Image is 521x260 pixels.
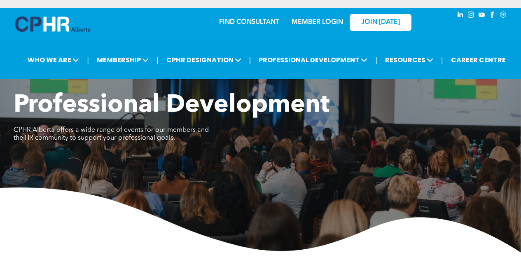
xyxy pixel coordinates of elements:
span: PROFESSIONAL DEVELOPMENT [256,52,370,68]
a: JOIN [DATE] [350,14,411,31]
a: instagram [467,10,476,21]
span: RESOURCES [383,52,436,68]
a: FIND CONSULTANT [219,19,279,26]
span: MEMBERSHIP [94,52,151,68]
span: WHO WE ARE [25,52,82,68]
li: | [87,52,89,68]
a: facebook [488,10,497,21]
a: linkedin [456,10,465,21]
a: youtube [477,10,486,21]
span: CPHR DESIGNATION [164,52,244,68]
span: CPHR Alberta offers a wide range of events for our members and the HR community to support your p... [14,127,209,141]
a: Social network [499,10,508,21]
a: MEMBER LOGIN [292,19,343,26]
li: | [375,52,377,68]
img: A blue and white logo for cp alberta [15,16,90,32]
li: | [157,52,159,68]
li: | [249,52,251,68]
li: | [441,52,443,68]
a: CAREER CENTRE [449,52,508,68]
span: JOIN [DATE] [361,19,400,26]
span: Professional Development [14,93,329,118]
